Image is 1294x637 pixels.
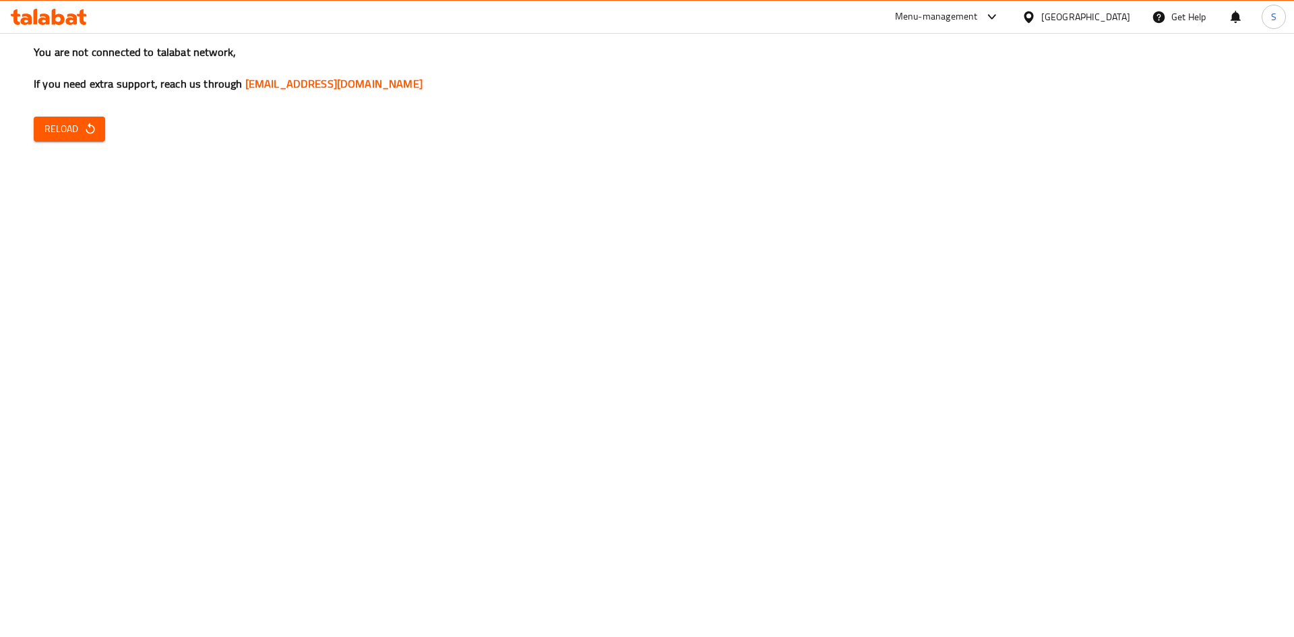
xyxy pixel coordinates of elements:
[895,9,978,25] div: Menu-management
[34,44,1260,92] h3: You are not connected to talabat network, If you need extra support, reach us through
[1041,9,1130,24] div: [GEOGRAPHIC_DATA]
[44,121,94,138] span: Reload
[34,117,105,142] button: Reload
[1271,9,1276,24] span: S
[245,73,423,94] a: [EMAIL_ADDRESS][DOMAIN_NAME]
